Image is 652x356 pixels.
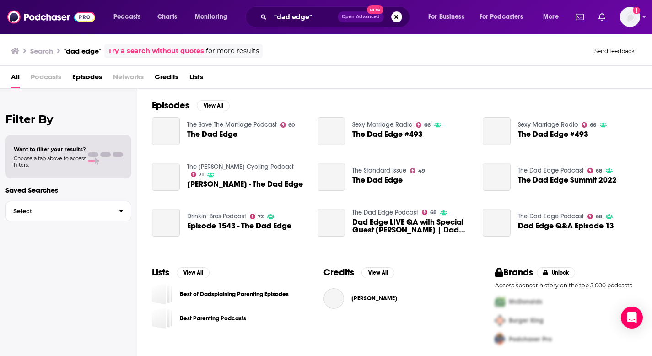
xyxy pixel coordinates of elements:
a: The Dad Edge [318,163,345,191]
span: 68 [596,215,602,219]
a: All [11,70,20,88]
span: Choose a tab above to access filters. [14,155,86,168]
span: For Podcasters [480,11,523,23]
a: The Dad Edge Summit 2022 [483,163,511,191]
a: 72 [250,214,264,219]
a: CreditsView All [323,267,394,278]
span: Podcasts [31,70,61,88]
a: Dad Edge Q&A Episode 13 [483,209,511,237]
a: Larry Hagner - The Dad Edge [187,180,303,188]
p: Saved Searches [5,186,131,194]
a: Best Parenting Podcasts [152,308,172,329]
a: EpisodesView All [152,100,230,111]
a: 66 [416,122,431,128]
a: Drinkin‘ Bros Podcast [187,212,246,220]
span: [PERSON_NAME] [351,295,397,302]
img: Second Pro Logo [491,311,509,330]
h2: Credits [323,267,354,278]
a: The Dad Edge #493 [483,117,511,145]
a: Dad Edge LIVE QA with Special Guest Ethan Hagner | Dad Edge Live QA Mastermind [318,209,345,237]
button: Show profile menu [620,7,640,27]
img: Third Pro Logo [491,330,509,349]
a: Sexy Marriage Radio [352,121,412,129]
a: The Standard Issue [352,167,406,174]
a: Show notifications dropdown [595,9,609,25]
img: User Profile [620,7,640,27]
button: open menu [189,10,239,24]
span: Networks [113,70,144,88]
span: 72 [258,215,264,219]
a: Larry Hagner [351,295,397,302]
a: 66 [582,122,596,128]
span: For Business [428,11,464,23]
a: 68 [587,168,602,173]
span: 66 [424,123,431,127]
button: open menu [107,10,152,24]
a: The Dad Edge Podcast [518,167,584,174]
a: Sexy Marriage Radio [518,121,578,129]
span: Podchaser Pro [509,335,552,343]
p: Access sponsor history on the top 5,000 podcasts. [495,282,637,289]
a: The Dad Edge #493 [352,130,423,138]
a: 60 [280,122,295,128]
a: The Dad Edge [187,130,237,138]
a: 49 [410,168,425,173]
button: open menu [474,10,537,24]
span: Burger King [509,317,544,324]
span: Monitoring [195,11,227,23]
a: The Dad Edge [352,176,403,184]
a: Dad Edge LIVE QA with Special Guest Ethan Hagner | Dad Edge Live QA Mastermind [352,218,472,234]
a: Try a search without quotes [108,46,204,56]
a: Dad Edge Q&A Episode 13 [518,222,614,230]
span: 49 [418,169,425,173]
button: open menu [537,10,570,24]
span: Lists [189,70,203,88]
a: Charts [151,10,183,24]
div: Open Intercom Messenger [621,307,643,329]
button: Select [5,201,131,221]
button: Open AdvancedNew [338,11,384,22]
span: More [543,11,559,23]
a: The Dad Edge #493 [318,117,345,145]
span: [PERSON_NAME] - The Dad Edge [187,180,303,188]
span: Podcasts [113,11,140,23]
span: Charts [157,11,177,23]
span: 71 [199,173,204,177]
span: 68 [596,169,602,173]
a: Show notifications dropdown [572,9,587,25]
a: Episode 1543 - The Dad Edge [187,222,291,230]
button: View All [197,100,230,111]
span: Want to filter your results? [14,146,86,152]
a: The Roadman Cycling Podcast [187,163,294,171]
a: ListsView All [152,267,210,278]
h2: Brands [495,267,533,278]
img: First Pro Logo [491,292,509,311]
a: Best Parenting Podcasts [180,313,246,324]
a: The Dad Edge #493 [518,130,588,138]
a: Episodes [72,70,102,88]
img: Podchaser - Follow, Share and Rate Podcasts [7,8,95,26]
h3: Search [30,47,53,55]
button: Send feedback [592,47,637,55]
div: Search podcasts, credits, & more... [254,6,419,27]
span: Logged in as megcassidy [620,7,640,27]
a: 71 [191,172,204,177]
input: Search podcasts, credits, & more... [270,10,338,24]
a: The Dad Edge Podcast [352,209,418,216]
a: 68 [422,210,436,215]
span: for more results [206,46,259,56]
span: McDonalds [509,298,542,306]
a: 68 [587,214,602,219]
a: Larry Hagner [323,288,344,309]
svg: Add a profile image [633,7,640,14]
a: Episode 1543 - The Dad Edge [152,209,180,237]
